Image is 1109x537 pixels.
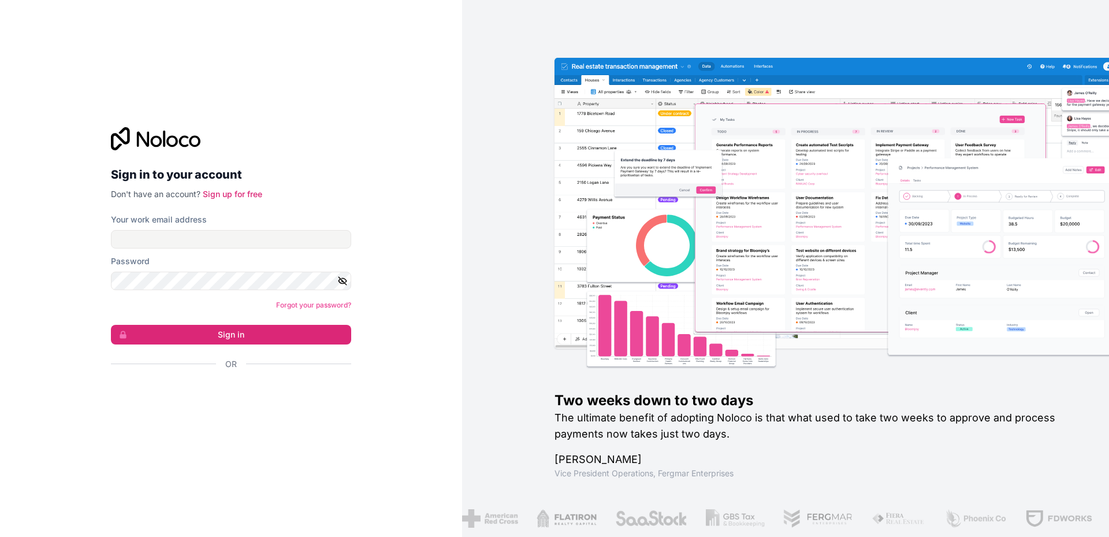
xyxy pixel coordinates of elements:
[704,509,762,528] img: /assets/gbstax-C-GtDUiK.png
[554,410,1072,442] h2: The ultimate benefit of adopting Noloco is that what used to take two weeks to approve and proces...
[554,451,1072,468] h1: [PERSON_NAME]
[111,214,207,225] label: Your work email address
[276,301,351,309] a: Forgot your password?
[780,509,851,528] img: /assets/fergmar-CudnrXN5.png
[203,189,262,199] a: Sign up for free
[869,509,924,528] img: /assets/fiera-fwj2N5v4.png
[554,468,1072,479] h1: Vice President Operations , Fergmar Enterprises
[111,164,351,185] h2: Sign in to your account
[111,325,351,345] button: Sign in
[534,509,594,528] img: /assets/flatiron-C8eUkumj.png
[111,255,150,267] label: Password
[460,509,516,528] img: /assets/american-red-cross-BAupjrZR.png
[111,230,351,249] input: Email address
[1022,509,1090,528] img: /assets/fdworks-Bi04fVtw.png
[111,272,351,290] input: Password
[225,358,237,370] span: Or
[111,189,200,199] span: Don't have an account?
[612,509,685,528] img: /assets/saastock-C6Zbiodz.png
[554,391,1072,410] h1: Two weeks down to two days
[942,509,1004,528] img: /assets/phoenix-BREaitsQ.png
[105,383,348,408] iframe: Sign in with Google Button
